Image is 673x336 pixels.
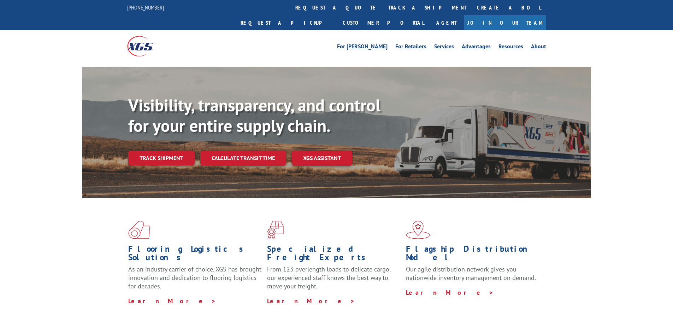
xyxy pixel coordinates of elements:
h1: Specialized Freight Experts [267,245,401,265]
a: [PHONE_NUMBER] [127,4,164,11]
a: For Retailers [395,44,426,51]
a: Advantages [462,44,491,51]
a: About [531,44,546,51]
a: Request a pickup [235,15,337,30]
a: Calculate transit time [200,151,286,166]
b: Visibility, transparency, and control for your entire supply chain. [128,94,380,136]
img: xgs-icon-focused-on-flooring-red [267,221,284,239]
a: Track shipment [128,151,195,165]
span: As an industry carrier of choice, XGS has brought innovation and dedication to flooring logistics... [128,265,261,290]
a: Agent [429,15,464,30]
a: Customer Portal [337,15,429,30]
p: From 123 overlength loads to delicate cargo, our experienced staff knows the best way to move you... [267,265,401,297]
a: Learn More > [128,297,216,305]
a: Join Our Team [464,15,546,30]
img: xgs-icon-total-supply-chain-intelligence-red [128,221,150,239]
img: xgs-icon-flagship-distribution-model-red [406,221,430,239]
a: XGS ASSISTANT [292,151,352,166]
h1: Flagship Distribution Model [406,245,539,265]
a: Learn More > [267,297,355,305]
a: Learn More > [406,288,494,297]
span: Our agile distribution network gives you nationwide inventory management on demand. [406,265,536,282]
a: For [PERSON_NAME] [337,44,388,51]
h1: Flooring Logistics Solutions [128,245,262,265]
a: Resources [498,44,523,51]
a: Services [434,44,454,51]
